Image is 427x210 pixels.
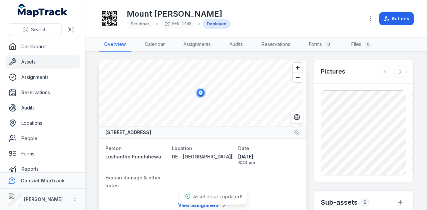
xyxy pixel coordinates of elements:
[5,162,80,176] a: Reports
[291,111,303,123] button: Switch to Satellite View
[238,153,299,165] time: 8/14/2025, 3:24:20 PM
[5,147,80,160] a: Forms
[5,71,80,84] a: Assignments
[224,38,248,52] a: Audits
[193,194,242,199] span: Asset details updated!
[161,19,195,29] div: MEN-1408
[31,26,47,33] span: Search
[203,19,231,29] div: Deployed
[99,60,303,126] canvas: Map
[5,116,80,130] a: Locations
[99,38,131,52] a: Overview
[139,38,170,52] a: Calendar
[321,67,345,76] h3: Pictures
[360,198,370,207] div: 0
[5,101,80,114] a: Audits
[293,73,303,82] button: Zoom out
[21,178,65,183] strong: Contact MapTrack
[172,153,233,160] a: DE - [GEOGRAPHIC_DATA][PERSON_NAME] P-12 College - [GEOGRAPHIC_DATA][PERSON_NAME]-bek - 89103
[105,175,161,188] span: Explain damage & other notes
[131,21,149,26] span: Scrubber
[105,129,151,136] strong: [STREET_ADDRESS]
[24,196,63,202] strong: [PERSON_NAME]
[5,55,80,69] a: Assets
[321,198,358,207] h2: Sub-assets
[346,38,377,52] a: Files6
[18,4,68,17] a: MapTrack
[8,23,62,36] button: Search
[105,153,166,160] a: Lushanthe Punchihewa
[238,153,299,160] span: [DATE]
[5,132,80,145] a: People
[379,12,414,25] button: Actions
[172,154,424,159] span: DE - [GEOGRAPHIC_DATA][PERSON_NAME] P-12 College - [GEOGRAPHIC_DATA][PERSON_NAME]-bek - 89103
[5,86,80,99] a: Reservations
[325,40,333,48] div: 0
[105,145,122,151] span: Person
[364,40,372,48] div: 6
[5,40,80,53] a: Dashboard
[293,63,303,73] button: Zoom in
[238,145,249,151] span: Date
[172,145,192,151] span: Location
[238,160,299,165] span: 3:24 pm
[256,38,296,52] a: Reservations
[178,38,216,52] a: Assignments
[127,9,231,19] h1: Mount [PERSON_NAME]
[304,38,338,52] a: Forms0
